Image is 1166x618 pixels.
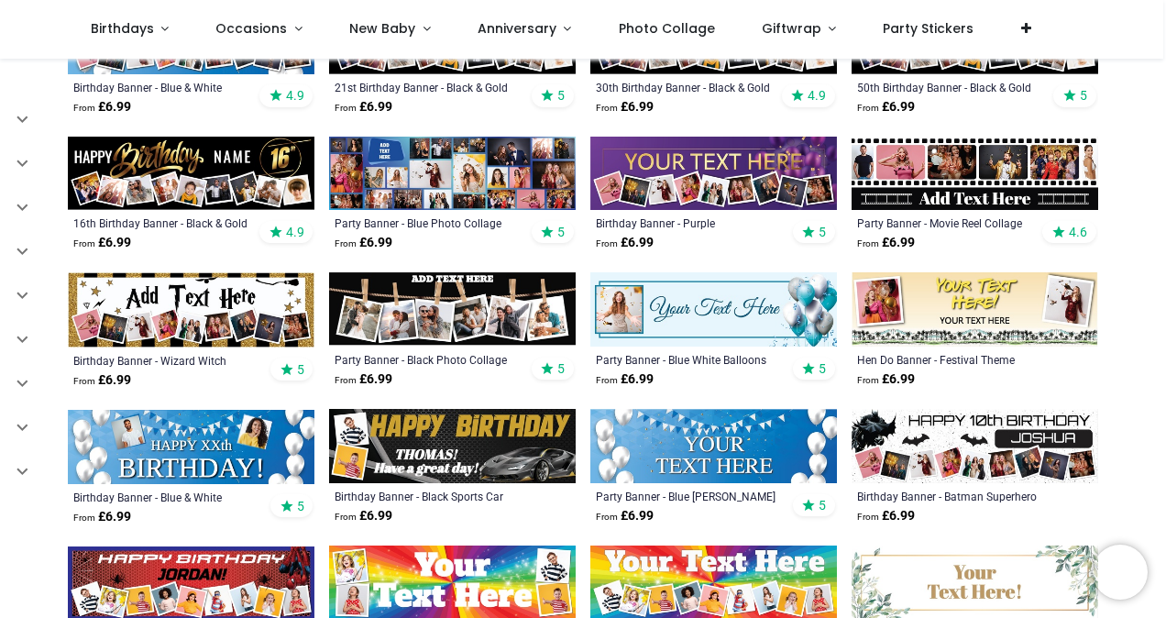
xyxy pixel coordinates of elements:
span: From [857,238,879,248]
strong: £ 6.99 [596,98,654,116]
span: Party Stickers [883,19,973,38]
span: 5 [557,360,565,377]
a: Party Banner - Blue Photo Collage [335,215,522,230]
span: From [596,103,618,113]
a: Birthday Banner - Purple [596,215,784,230]
strong: £ 6.99 [335,370,392,389]
span: 5 [557,224,565,240]
span: 5 [297,361,304,378]
a: Birthday Banner - Batman Superhero [857,489,1045,503]
img: Personalised Party Banner - Black Photo Collage - 6 Photo Upload [329,272,576,347]
img: Personalised Party Banner - Movie Reel Collage - 6 Photo Upload [852,137,1098,211]
span: From [73,513,95,523]
span: New Baby [349,19,415,38]
img: Personalised Hen Do Banner - Festival Theme - Custom Text & 2 Photo Upload [852,272,1098,347]
strong: £ 6.99 [73,98,131,116]
span: From [596,375,618,385]
strong: £ 6.99 [857,507,915,525]
a: Party Banner - Blue White Balloons [596,352,784,367]
a: Birthday Banner - Black Sports Car [335,489,522,503]
span: 5 [1080,87,1087,104]
strong: £ 6.99 [857,370,915,389]
span: 5 [819,497,826,513]
span: 4.9 [808,87,826,104]
strong: £ 6.99 [73,234,131,252]
span: Anniversary [478,19,556,38]
span: Giftwrap [762,19,821,38]
strong: £ 6.99 [335,507,392,525]
img: Personalised Happy Birthday Banner - Black Sports Car - Custom Name & 2 Photo Upload [329,409,576,483]
span: From [73,238,95,248]
a: Birthday Banner - Blue & White [73,80,261,94]
span: 4.9 [286,87,304,104]
strong: £ 6.99 [73,371,131,390]
span: 5 [297,498,304,514]
strong: £ 6.99 [857,234,915,252]
img: Personalised Party Banner - Blue White Balloons - Custom Text 1 Photo Upload [590,272,837,347]
a: Birthday Banner - Blue & White [73,490,261,504]
img: Personalised Happy Birthday Banner - Wizard Witch - 9 Photo Upload [68,272,314,347]
strong: £ 6.99 [596,234,654,252]
strong: £ 6.99 [335,234,392,252]
img: Personalised Party Banner - Blue Bunting & White Balloons - Custom Text [590,409,837,483]
span: 4.9 [286,224,304,240]
span: From [596,238,618,248]
img: Personalised Happy Birthday Banner - Batman Superhero - Custom Name & 9 Photo Upload [852,409,1098,483]
a: Birthday Banner - Wizard Witch [73,353,261,368]
span: 4.6 [1069,224,1087,240]
img: Personalised Happy Birthday Banner - Purple - 9 Photo Upload [590,137,837,211]
strong: £ 6.99 [596,370,654,389]
img: Personalised Happy 16th Birthday Banner - Black & Gold - Custom Name & 9 Photo Upload [68,137,314,211]
span: 5 [557,87,565,104]
img: Personalised Happy Birthday Banner - Blue & White - Custom Age & 2 Photo Upload [68,410,314,484]
span: 5 [819,224,826,240]
a: 21st Birthday Banner - Black & Gold [335,80,522,94]
strong: £ 6.99 [73,508,131,526]
span: From [335,512,357,522]
span: From [335,375,357,385]
span: From [857,375,879,385]
span: From [596,512,618,522]
span: From [857,103,879,113]
a: Party Banner - Movie Reel Collage [857,215,1045,230]
strong: £ 6.99 [335,98,392,116]
a: 50th Birthday Banner - Black & Gold [857,80,1045,94]
img: Personalised Party Banner - Blue Photo Collage - Custom Text & 25 Photo upload [329,137,576,211]
span: Photo Collage [619,19,715,38]
span: 5 [819,360,826,377]
a: 30th Birthday Banner - Black & Gold [596,80,784,94]
span: From [73,103,95,113]
span: From [335,238,357,248]
span: From [857,512,879,522]
strong: £ 6.99 [857,98,915,116]
a: Party Banner - Black Photo Collage [335,352,522,367]
a: 16th Birthday Banner - Black & Gold [73,215,261,230]
span: Birthdays [91,19,154,38]
span: Occasions [215,19,287,38]
iframe: Brevo live chat [1093,545,1148,600]
span: From [335,103,357,113]
strong: £ 6.99 [596,507,654,525]
a: Party Banner - Blue [PERSON_NAME] & White Balloons [596,489,784,503]
a: Hen Do Banner - Festival Theme [857,352,1045,367]
span: From [73,376,95,386]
